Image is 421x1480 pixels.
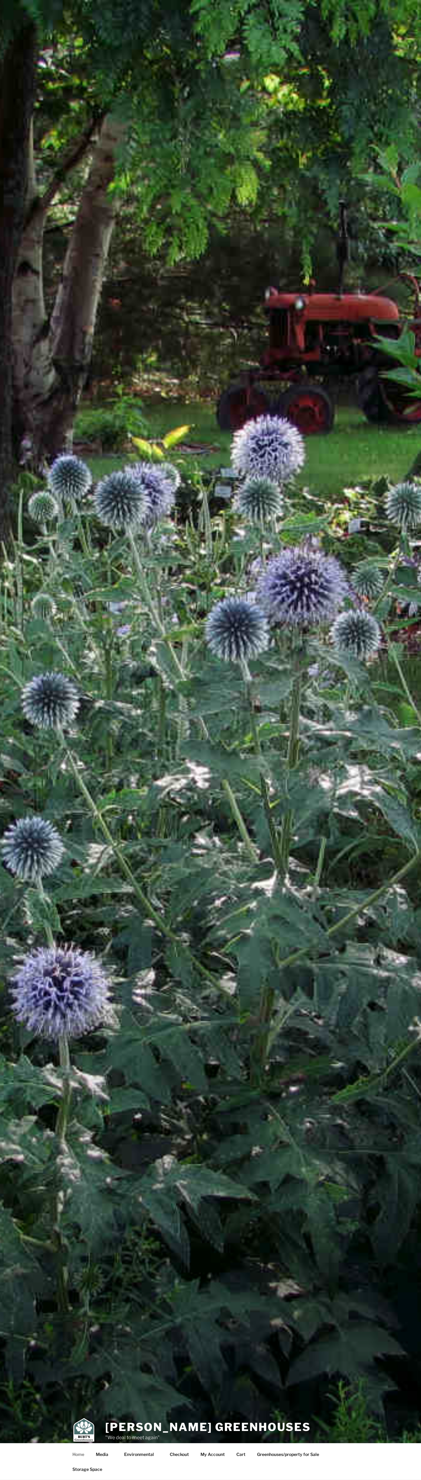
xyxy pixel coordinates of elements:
a: My Account [195,1447,230,1462]
p: "We deal to meet again" [105,1434,311,1441]
a: Checkout [164,1447,194,1462]
a: Greenhouses/property for Sale [252,1447,324,1462]
nav: Top Menu [67,1447,354,1477]
a: Media [90,1447,118,1462]
a: Home [67,1447,89,1462]
img: Burt's Greenhouses [73,1418,95,1442]
a: Cart [231,1447,251,1462]
a: [PERSON_NAME] Greenhouses [105,1420,311,1434]
a: Storage Space [67,1462,107,1477]
a: Environmental [119,1447,163,1462]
